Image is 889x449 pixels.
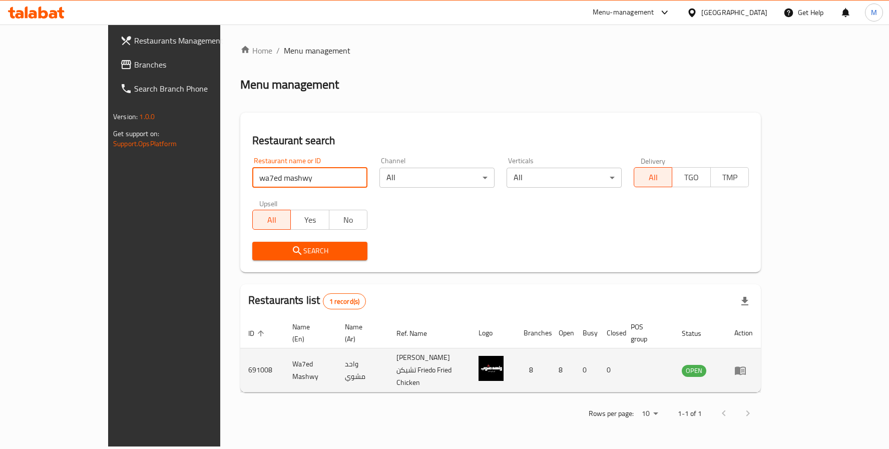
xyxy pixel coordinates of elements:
[593,7,654,19] div: Menu-management
[726,318,761,348] th: Action
[672,167,710,187] button: TGO
[113,137,177,150] a: Support.OpsPlatform
[134,35,249,47] span: Restaurants Management
[112,29,257,53] a: Restaurants Management
[575,318,599,348] th: Busy
[134,83,249,95] span: Search Branch Phone
[248,327,267,339] span: ID
[634,167,672,187] button: All
[471,318,516,348] th: Logo
[284,348,337,392] td: Wa7ed Mashwy
[323,297,366,306] span: 1 record(s)
[710,167,749,187] button: TMP
[252,168,367,188] input: Search for restaurant name or ID..
[479,356,504,381] img: Wa7ed Mashwy
[631,321,662,345] span: POS group
[575,348,599,392] td: 0
[589,407,634,420] p: Rows per page:
[112,53,257,77] a: Branches
[551,348,575,392] td: 8
[682,327,714,339] span: Status
[134,59,249,71] span: Branches
[290,210,329,230] button: Yes
[516,348,551,392] td: 8
[240,77,339,93] h2: Menu management
[507,168,622,188] div: All
[676,170,706,185] span: TGO
[252,242,367,260] button: Search
[113,110,138,123] span: Version:
[329,210,367,230] button: No
[333,213,363,227] span: No
[248,293,366,309] h2: Restaurants list
[379,168,495,188] div: All
[113,127,159,140] span: Get support on:
[139,110,155,123] span: 1.0.0
[516,318,551,348] th: Branches
[599,318,623,348] th: Closed
[599,348,623,392] td: 0
[678,407,702,420] p: 1-1 of 1
[240,318,761,392] table: enhanced table
[276,45,280,57] li: /
[252,133,749,148] h2: Restaurant search
[388,348,471,392] td: [PERSON_NAME] تشيكن Friedo Fried Chicken
[252,210,291,230] button: All
[259,200,278,207] label: Upsell
[257,213,287,227] span: All
[240,45,761,57] nav: breadcrumb
[345,321,376,345] span: Name (Ar)
[112,77,257,101] a: Search Branch Phone
[292,321,325,345] span: Name (En)
[323,293,366,309] div: Total records count
[638,170,668,185] span: All
[551,318,575,348] th: Open
[240,348,284,392] td: 691008
[295,213,325,227] span: Yes
[733,289,757,313] div: Export file
[871,7,877,18] span: M
[284,45,350,57] span: Menu management
[641,157,666,164] label: Delivery
[396,327,440,339] span: Ref. Name
[638,406,662,421] div: Rows per page:
[682,365,706,377] div: OPEN
[701,7,767,18] div: [GEOGRAPHIC_DATA]
[715,170,745,185] span: TMP
[682,365,706,376] span: OPEN
[260,245,359,257] span: Search
[337,348,388,392] td: واحد مشوي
